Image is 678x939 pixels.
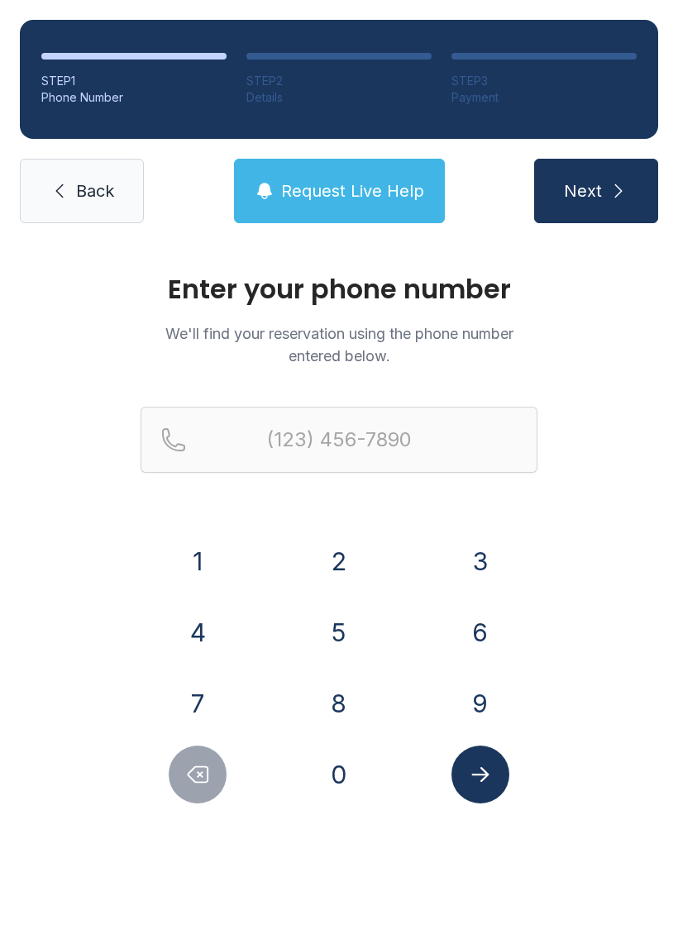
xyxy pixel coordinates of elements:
[246,89,432,106] div: Details
[451,89,637,106] div: Payment
[451,674,509,732] button: 9
[451,532,509,590] button: 3
[141,407,537,473] input: Reservation phone number
[169,603,227,661] button: 4
[169,746,227,803] button: Delete number
[451,73,637,89] div: STEP 3
[310,532,368,590] button: 2
[41,73,227,89] div: STEP 1
[246,73,432,89] div: STEP 2
[310,603,368,661] button: 5
[451,746,509,803] button: Submit lookup form
[169,674,227,732] button: 7
[76,179,114,203] span: Back
[141,276,537,303] h1: Enter your phone number
[310,674,368,732] button: 8
[310,746,368,803] button: 0
[141,322,537,367] p: We'll find your reservation using the phone number entered below.
[281,179,424,203] span: Request Live Help
[41,89,227,106] div: Phone Number
[451,603,509,661] button: 6
[564,179,602,203] span: Next
[169,532,227,590] button: 1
